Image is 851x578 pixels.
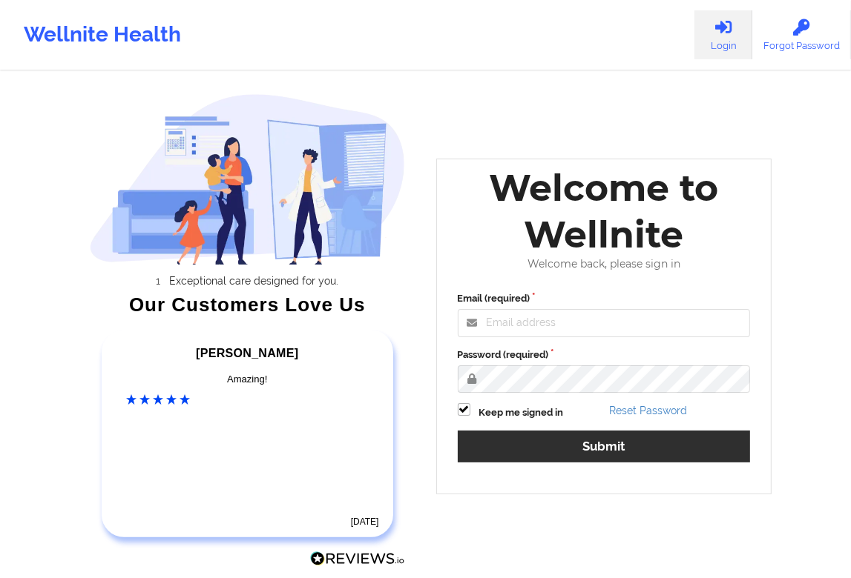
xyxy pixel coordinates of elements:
[351,516,379,527] time: [DATE]
[310,551,405,567] img: Reviews.io Logo
[458,348,751,362] label: Password (required)
[196,347,298,359] span: [PERSON_NAME]
[458,309,751,337] input: Email address
[126,372,369,387] div: Amazing!
[458,291,751,306] label: Email (required)
[752,10,851,59] a: Forgot Password
[310,551,405,571] a: Reviews.io Logo
[458,431,751,462] button: Submit
[447,165,761,258] div: Welcome to Wellnite
[447,258,761,270] div: Welcome back, please sign in
[479,405,564,420] label: Keep me signed in
[609,405,687,416] a: Reset Password
[694,10,752,59] a: Login
[90,297,405,312] div: Our Customers Love Us
[103,275,405,287] li: Exceptional care designed for you.
[90,93,405,265] img: wellnite-auth-hero_200.c722682e.png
